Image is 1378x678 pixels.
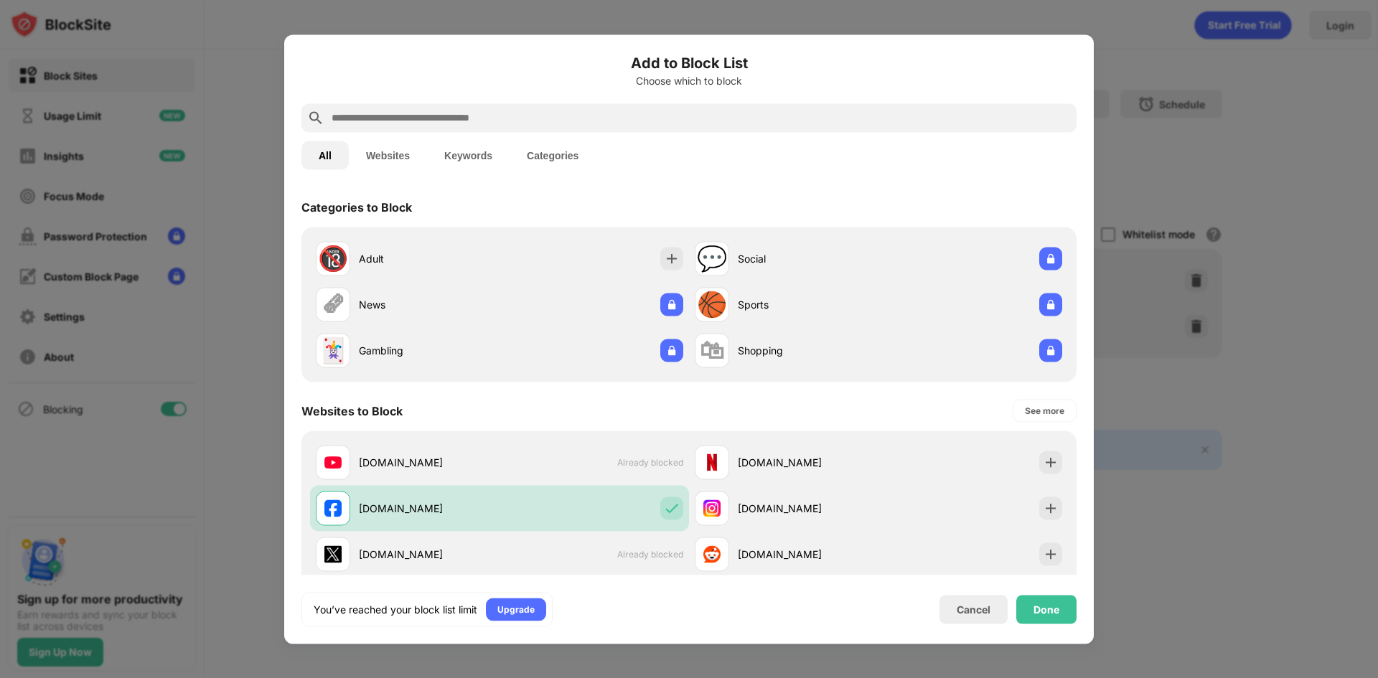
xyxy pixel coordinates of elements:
[427,141,510,169] button: Keywords
[324,499,342,517] img: favicons
[359,251,500,266] div: Adult
[349,141,427,169] button: Websites
[700,336,724,365] div: 🛍
[957,603,990,616] div: Cancel
[738,343,878,358] div: Shopping
[703,545,721,562] img: favicons
[738,501,878,516] div: [DOMAIN_NAME]
[359,547,500,562] div: [DOMAIN_NAME]
[738,251,878,266] div: Social
[359,501,500,516] div: [DOMAIN_NAME]
[497,602,535,616] div: Upgrade
[1025,403,1064,418] div: See more
[301,52,1077,73] h6: Add to Block List
[510,141,596,169] button: Categories
[301,199,412,214] div: Categories to Block
[359,297,500,312] div: News
[318,336,348,365] div: 🃏
[307,109,324,126] img: search.svg
[703,453,721,471] img: favicons
[738,547,878,562] div: [DOMAIN_NAME]
[697,290,727,319] div: 🏀
[324,453,342,471] img: favicons
[321,290,345,319] div: 🗞
[703,499,721,517] img: favicons
[301,403,403,418] div: Websites to Block
[359,343,500,358] div: Gambling
[301,141,349,169] button: All
[738,455,878,470] div: [DOMAIN_NAME]
[617,549,683,560] span: Already blocked
[1033,603,1059,615] div: Done
[738,297,878,312] div: Sports
[318,244,348,273] div: 🔞
[359,455,500,470] div: [DOMAIN_NAME]
[324,545,342,562] img: favicons
[617,457,683,468] span: Already blocked
[314,602,477,616] div: You’ve reached your block list limit
[301,75,1077,86] div: Choose which to block
[697,244,727,273] div: 💬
